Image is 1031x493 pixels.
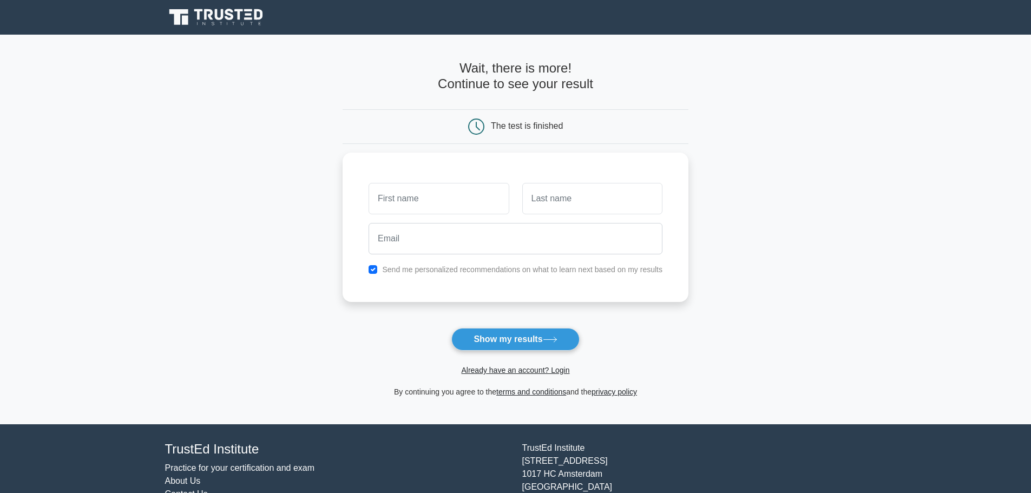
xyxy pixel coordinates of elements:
a: terms and conditions [496,387,566,396]
a: About Us [165,476,201,485]
a: Already have an account? Login [461,366,569,374]
div: By continuing you agree to the and the [336,385,695,398]
input: Email [369,223,662,254]
a: privacy policy [592,387,637,396]
h4: TrustEd Institute [165,442,509,457]
a: Practice for your certification and exam [165,463,315,472]
input: Last name [522,183,662,214]
div: The test is finished [491,121,563,130]
h4: Wait, there is more! Continue to see your result [343,61,688,92]
label: Send me personalized recommendations on what to learn next based on my results [382,265,662,274]
button: Show my results [451,328,579,351]
input: First name [369,183,509,214]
